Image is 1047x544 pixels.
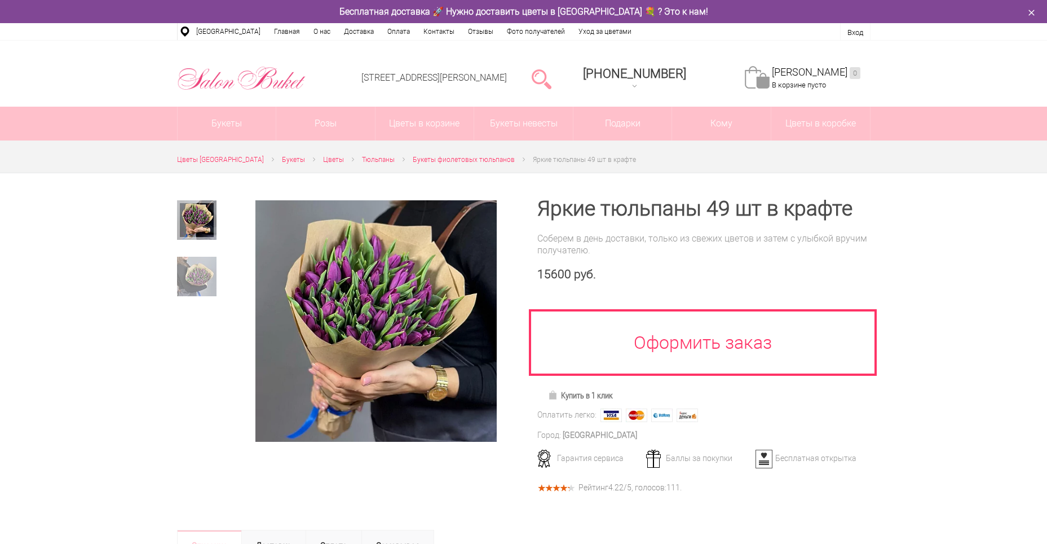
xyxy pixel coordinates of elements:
[282,156,305,164] span: Букеты
[461,23,500,40] a: Отзывы
[282,154,305,166] a: Букеты
[177,156,264,164] span: Цветы [GEOGRAPHIC_DATA]
[642,453,753,463] div: Баллы за покупки
[626,409,647,422] img: MasterCard
[772,66,860,79] a: [PERSON_NAME]
[307,23,337,40] a: О нас
[533,156,636,164] span: Яркие тюльпаны 49 шт в крафте
[500,23,572,40] a: Фото получателей
[537,199,871,219] h1: Яркие тюльпаны 49 шт в крафте
[362,156,395,164] span: Тюльпаны
[323,154,344,166] a: Цветы
[267,23,307,40] a: Главная
[337,23,381,40] a: Доставка
[677,409,698,422] img: Яндекс Деньги
[752,453,863,463] div: Бесплатная открытка
[583,67,686,81] span: [PHONE_NUMBER]
[600,409,622,422] img: Visa
[572,23,638,40] a: Уход за цветами
[529,309,877,376] a: Оформить заказ
[169,6,879,17] div: Бесплатная доставка 🚀 Нужно доставить цветы в [GEOGRAPHIC_DATA] 💐 ? Это к нам!
[537,267,871,282] div: 15600 руб.
[563,429,637,441] div: [GEOGRAPHIC_DATA]
[651,409,673,422] img: Webmoney
[177,154,264,166] a: Цветы [GEOGRAPHIC_DATA]
[537,429,561,441] div: Город:
[850,67,860,79] ins: 0
[847,28,863,37] a: Вход
[772,81,826,89] span: В корзине пусто
[375,107,474,141] a: Цветы в корзине
[573,107,672,141] a: Подарки
[178,107,276,141] a: Букеты
[576,63,693,95] a: [PHONE_NUMBER]
[189,23,267,40] a: [GEOGRAPHIC_DATA]
[413,154,515,166] a: Букеты фиолетовых тюльпанов
[413,156,515,164] span: Букеты фиолетовых тюльпанов
[543,388,618,403] a: Купить в 1 клик
[548,391,561,400] img: Купить в 1 клик
[177,64,306,93] img: Цветы Нижний Новгород
[533,453,644,463] div: Гарантия сервиса
[608,483,624,492] span: 4.22
[362,154,395,166] a: Тюльпаны
[323,156,344,164] span: Цветы
[242,200,510,441] a: Увеличить
[276,107,375,141] a: Розы
[474,107,573,141] a: Букеты невесты
[672,107,771,141] span: Кому
[771,107,870,141] a: Цветы в коробке
[666,483,680,492] span: 111
[255,200,496,441] img: Яркие тюльпаны 49 шт в крафте
[578,485,682,491] div: Рейтинг /5, голосов: .
[537,232,871,256] div: Соберем в день доставки, только из свежих цветов и затем с улыбкой вручим получателю.
[417,23,461,40] a: Контакты
[361,72,507,83] a: [STREET_ADDRESS][PERSON_NAME]
[381,23,417,40] a: Оплата
[537,409,597,421] div: Оплатить легко:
